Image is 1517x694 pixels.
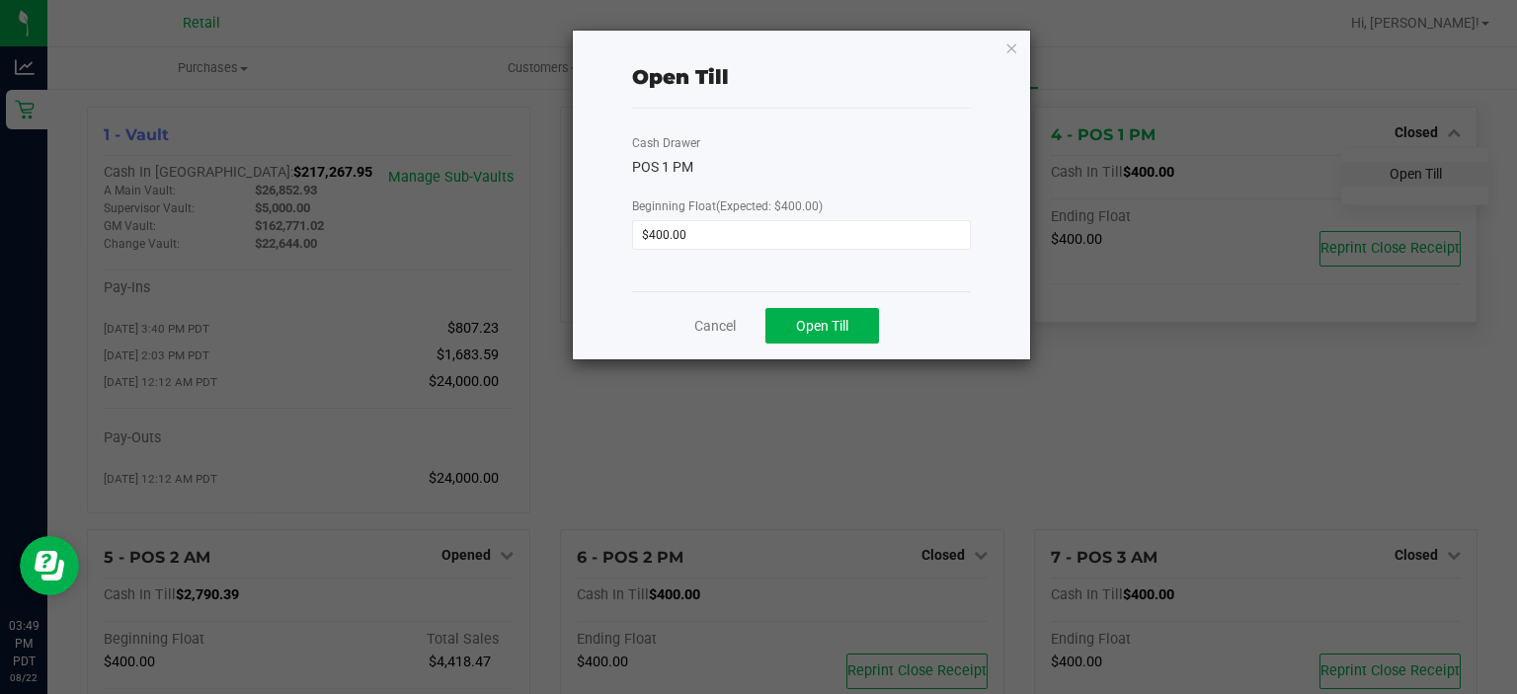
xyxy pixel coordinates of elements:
iframe: Resource center [20,536,79,595]
div: Open Till [632,62,729,92]
div: POS 1 PM [632,157,971,178]
span: Beginning Float [632,199,823,213]
a: Cancel [694,316,736,337]
span: (Expected: $400.00) [716,199,823,213]
button: Open Till [765,308,879,344]
span: Open Till [796,318,848,334]
label: Cash Drawer [632,134,700,152]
